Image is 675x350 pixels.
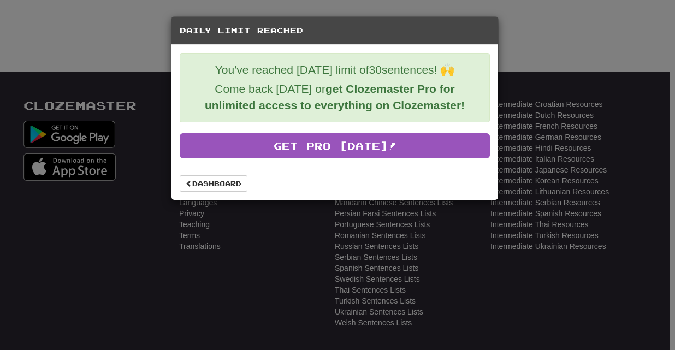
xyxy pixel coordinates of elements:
[188,62,481,78] p: You've reached [DATE] limit of 30 sentences! 🙌
[180,25,490,36] h5: Daily Limit Reached
[188,81,481,114] p: Come back [DATE] or
[180,175,247,192] a: Dashboard
[205,82,465,111] strong: get Clozemaster Pro for unlimited access to everything on Clozemaster!
[180,133,490,158] a: Get Pro [DATE]!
